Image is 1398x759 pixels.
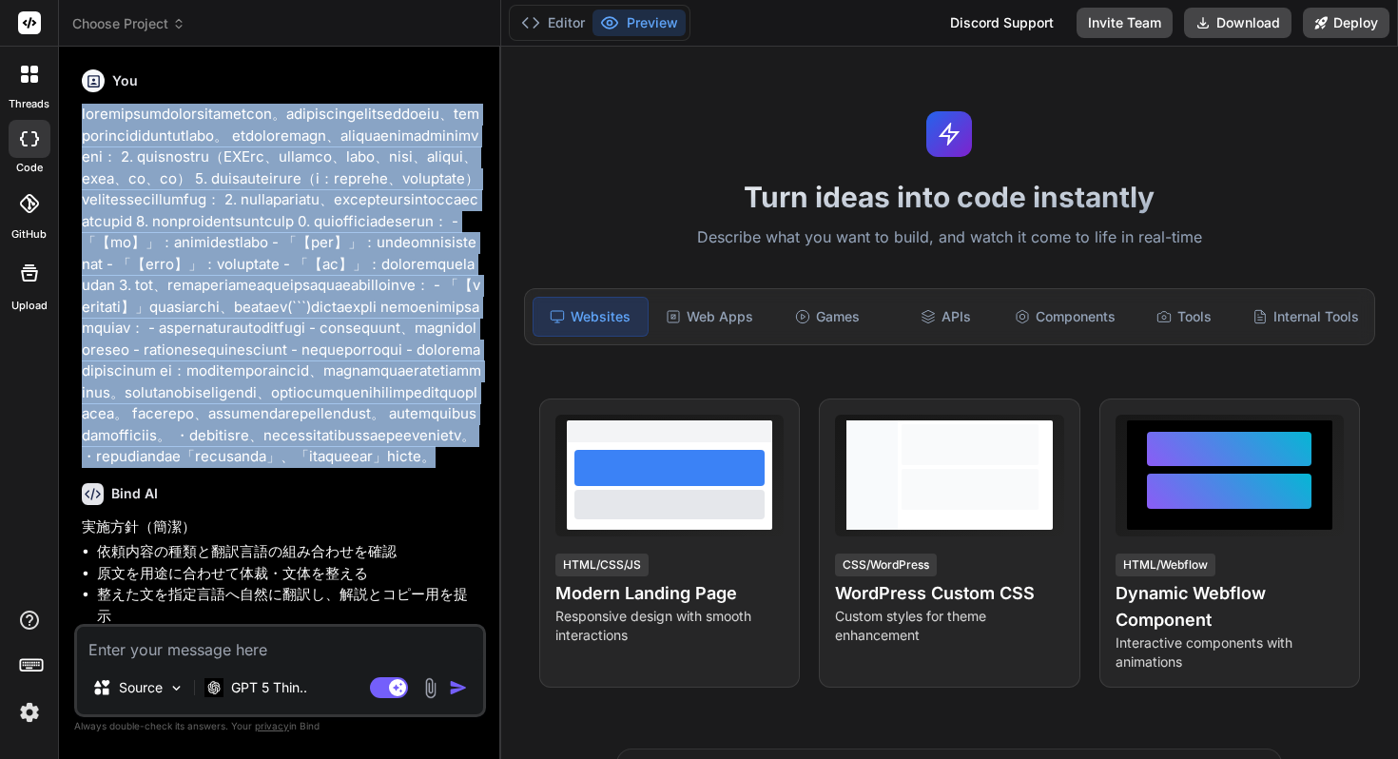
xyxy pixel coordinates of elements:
p: GPT 5 Thin.. [231,678,307,697]
img: Pick Models [168,680,184,696]
h6: You [112,71,138,90]
p: Always double-check its answers. Your in Bind [74,717,486,735]
label: code [16,160,43,176]
button: Editor [514,10,592,36]
label: threads [9,96,49,112]
label: GitHub [11,226,47,243]
div: Discord Support [939,8,1065,38]
p: Describe what you want to build, and watch it come to life in real-time [513,225,1387,250]
div: Internal Tools [1245,297,1367,337]
h4: WordPress Custom CSS [835,580,1063,607]
li: 原文を用途に合わせて体裁・文体を整える [97,563,482,585]
img: attachment [419,677,441,699]
h1: Turn ideas into code instantly [513,180,1387,214]
span: privacy [255,720,289,731]
p: Source [119,678,163,697]
span: Choose Project [72,14,185,33]
button: Invite Team [1077,8,1173,38]
img: GPT 5 Thinking High [204,678,223,696]
p: loremipsumdolorsitametcon。adipiscingelitseddoeiu、temporincididuntutlabo。 etdoloremagn、aliquaenima... [82,104,482,468]
p: Custom styles for theme enhancement [835,607,1063,645]
div: Tools [1127,297,1241,337]
h4: Dynamic Webflow Component [1116,580,1344,633]
li: 依頼内容の種類と翻訳言語の組み合わせを確認 [97,541,482,563]
div: APIs [888,297,1002,337]
div: HTML/CSS/JS [555,554,649,576]
h6: Bind AI [111,484,158,503]
div: Websites [533,297,649,337]
label: Upload [11,298,48,314]
li: 整えた文を指定言語へ自然に翻訳し、解説とコピー用を提示 [97,584,482,627]
div: HTML/Webflow [1116,554,1215,576]
p: 実施方針（簡潔） [82,516,482,538]
p: Responsive design with smooth interactions [555,607,784,645]
img: settings [13,696,46,729]
div: Components [1007,297,1123,337]
div: Games [770,297,884,337]
button: Preview [592,10,686,36]
button: Download [1184,8,1291,38]
img: icon [449,678,468,697]
button: Deploy [1303,8,1389,38]
div: Web Apps [652,297,767,337]
div: CSS/WordPress [835,554,937,576]
p: Interactive components with animations [1116,633,1344,671]
h4: Modern Landing Page [555,580,784,607]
